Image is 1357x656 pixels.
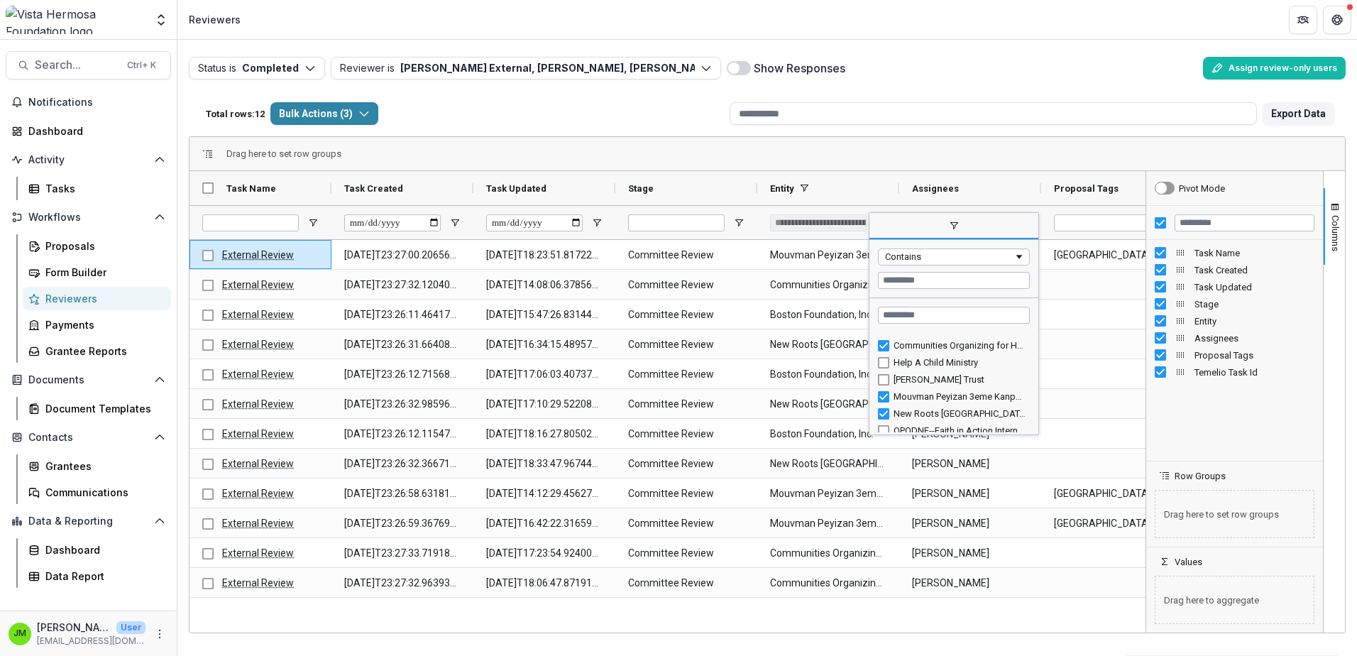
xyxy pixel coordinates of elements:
[270,102,378,125] button: Bulk Actions (3)
[6,6,145,34] img: Vista Hermosa Foundation logo
[1323,6,1351,34] button: Get Help
[344,420,461,449] span: [DATE]T23:26:12.115475Z
[770,509,886,538] span: Mouvman Peyizan 3eme Kanperin (MP3K)
[1194,248,1314,258] span: Task Name
[151,625,168,643] button: More
[116,621,145,634] p: User
[1054,479,1170,508] span: [GEOGRAPHIC_DATA]
[23,234,171,258] a: Proposals
[1175,557,1202,567] span: Values
[45,542,160,557] div: Dashboard
[6,51,171,80] button: Search...
[628,183,654,194] span: Stage
[486,330,603,359] span: [DATE]T16:34:15.489577Z
[6,148,171,171] button: Open Activity
[23,454,171,478] a: Grantees
[1194,367,1314,378] span: Temelio Task Id
[45,401,160,416] div: Document Templates
[35,58,119,72] span: Search...
[344,270,461,300] span: [DATE]T23:27:32.120409Z
[449,217,461,229] button: Open Filter Menu
[222,458,294,469] a: External Review
[770,390,886,419] span: New Roots [GEOGRAPHIC_DATA]
[222,398,294,410] a: External Review
[869,214,1038,239] span: filter
[486,390,603,419] span: [DATE]T17:10:29.522083Z
[912,539,1028,568] span: [PERSON_NAME]
[344,390,461,419] span: [DATE]T23:26:32.985965Z
[878,272,1030,289] input: Filter Value
[1146,312,1323,329] div: Entity Column
[486,300,603,329] span: [DATE]T15:47:26.831448Z
[222,249,294,261] a: External Review
[307,217,319,229] button: Open Filter Menu
[894,340,1026,351] div: Communities Organizing for Haitian Engagement and Development (COFHED)
[1194,299,1314,310] span: Stage
[486,420,603,449] span: [DATE]T18:16:27.805021Z
[894,374,1026,385] div: [PERSON_NAME] Trust
[770,449,886,479] span: New Roots [GEOGRAPHIC_DATA]
[628,420,745,449] span: Committee Review
[878,307,1030,324] input: Search filter values
[733,217,745,229] button: Open Filter Menu
[1194,316,1314,327] span: Entity
[486,449,603,479] span: [DATE]T18:33:47.967441Z
[1054,241,1170,270] span: [GEOGRAPHIC_DATA]
[770,241,886,270] span: Mouvman Peyizan 3eme Kanperin (MP3K)
[770,360,886,389] span: Boston Foundation, Inc.
[628,449,745,479] span: Committee Review
[28,212,148,224] span: Workflows
[1146,261,1323,278] div: Task Created Column
[628,241,745,270] span: Committee Review
[1146,329,1323,346] div: Assignees Column
[344,241,461,270] span: [DATE]T23:27:00.206564Z
[222,577,294,589] a: External Review
[222,279,294,290] a: External Review
[23,339,171,363] a: Grantee Reports
[628,569,745,598] span: Committee Review
[486,214,583,231] input: Task Updated Filter Input
[344,509,461,538] span: [DATE]T23:26:59.367695Z
[912,479,1028,508] span: [PERSON_NAME]
[1175,471,1226,481] span: Row Groups
[1175,214,1314,231] input: Filter Columns Input
[344,330,461,359] span: [DATE]T23:26:31.664089Z
[45,239,160,253] div: Proposals
[45,181,160,196] div: Tasks
[23,397,171,420] a: Document Templates
[1194,282,1314,293] span: Task Updated
[344,479,461,508] span: [DATE]T23:26:58.631812Z
[770,539,886,568] span: Communities Organizing for Haitian Engagement and Development (COFHED)
[628,330,745,359] span: Committee Review
[45,459,160,474] div: Grantees
[331,57,721,80] button: Reviewer is[PERSON_NAME] External, [PERSON_NAME], [PERSON_NAME], [PERSON_NAME], [PERSON_NAME]
[912,509,1028,538] span: [PERSON_NAME]
[23,313,171,337] a: Payments
[1194,333,1314,344] span: Assignees
[486,539,603,568] span: [DATE]T17:23:54.924007Z
[6,91,171,114] button: Notifications
[6,206,171,229] button: Open Workflows
[1155,490,1314,538] span: Drag here to set row groups
[1054,214,1150,231] input: Proposal Tags Filter Input
[486,270,603,300] span: [DATE]T14:08:06.378567Z
[189,57,325,80] button: Status isCompleted
[124,58,159,73] div: Ctrl + K
[222,518,294,529] a: External Review
[6,119,171,143] a: Dashboard
[344,183,403,194] span: Task Created
[1054,509,1170,538] span: [GEOGRAPHIC_DATA]
[894,391,1026,402] div: Mouvman Peyizan 3eme Kanperin (MP3K)
[222,339,294,350] a: External Review
[23,538,171,562] a: Dashboard
[222,488,294,499] a: External Review
[1146,244,1323,261] div: Task Name Column
[869,286,1038,508] div: Filter List
[13,629,26,638] div: Jerry Martinez
[222,368,294,380] a: External Review
[1146,346,1323,363] div: Proposal Tags Column
[23,481,171,504] a: Communications
[226,148,341,159] div: Row Groups
[226,183,276,194] span: Task Name
[486,241,603,270] span: [DATE]T18:23:51.817222Z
